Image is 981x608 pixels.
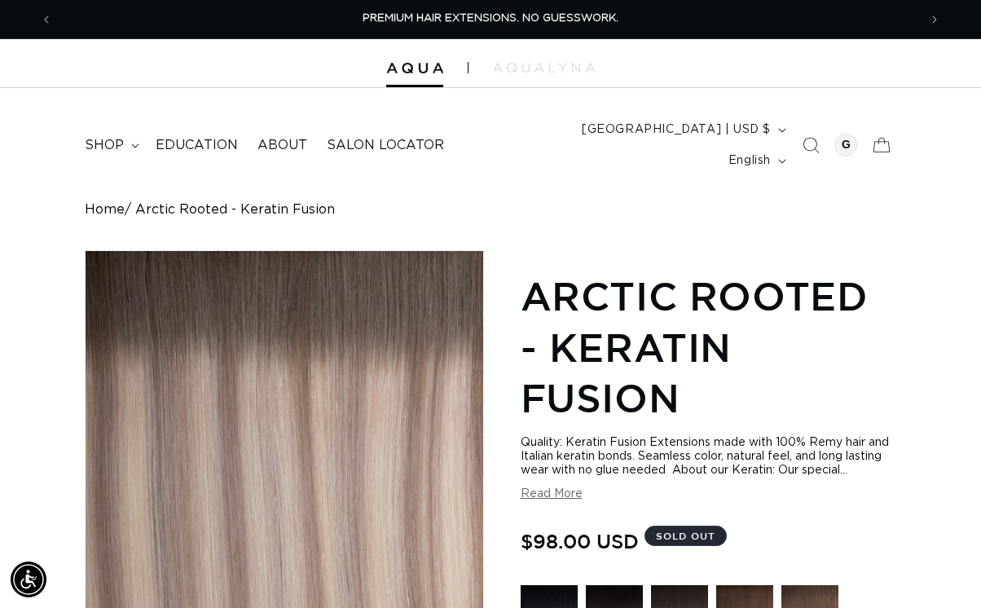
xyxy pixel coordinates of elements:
button: [GEOGRAPHIC_DATA] | USD $ [572,114,793,145]
span: [GEOGRAPHIC_DATA] | USD $ [582,121,771,139]
div: Accessibility Menu [11,562,46,597]
div: Quality: Keratin Fusion Extensions made with 100% Remy hair and Italian keratin bonds. Seamless c... [521,436,896,478]
span: About [257,137,307,154]
span: PREMIUM HAIR EXTENSIONS. NO GUESSWORK. [363,13,618,24]
a: About [248,127,317,164]
nav: breadcrumbs [85,202,895,218]
h1: Arctic Rooted - Keratin Fusion [521,271,896,423]
span: Education [156,137,238,154]
span: Sold out [644,526,727,546]
summary: Search [793,127,829,163]
span: $98.00 USD [521,526,639,557]
button: Read More [521,487,583,501]
button: Next announcement [917,4,952,35]
img: Aqua Hair Extensions [386,63,443,74]
summary: shop [75,127,146,164]
button: Previous announcement [29,4,64,35]
a: Education [146,127,248,164]
a: Home [85,202,125,218]
span: Arctic Rooted - Keratin Fusion [135,202,335,218]
span: English [728,152,771,170]
img: aqualyna.com [493,63,595,73]
button: English [719,145,793,176]
span: Salon Locator [327,137,444,154]
a: Salon Locator [317,127,454,164]
span: shop [85,137,124,154]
